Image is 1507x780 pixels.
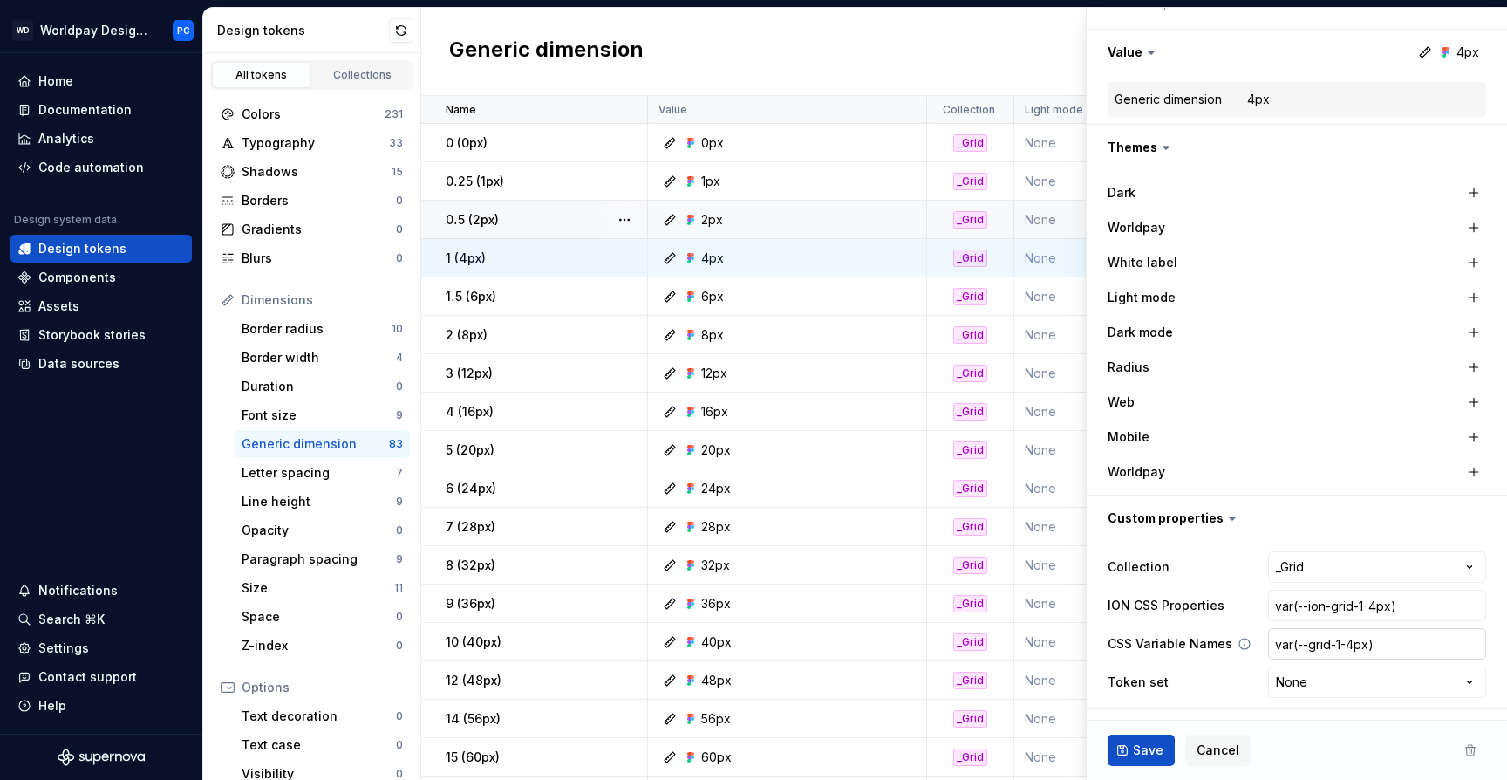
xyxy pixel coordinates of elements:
[242,378,396,395] div: Duration
[701,710,731,728] div: 56px
[38,697,66,715] div: Help
[389,136,403,150] div: 33
[396,408,403,422] div: 9
[396,194,403,208] div: 0
[1014,239,1206,277] td: None
[389,437,403,451] div: 83
[235,373,410,400] a: Duration0
[396,639,403,653] div: 0
[38,582,118,599] div: Notifications
[10,235,192,263] a: Design tokens
[242,579,394,597] div: Size
[10,321,192,349] a: Storybook stories
[446,403,494,421] p: 4 (16px)
[1108,674,1169,691] label: Token set
[242,679,403,696] div: Options
[701,672,732,689] div: 48px
[701,441,731,459] div: 20px
[10,96,192,124] a: Documentation
[242,250,396,267] div: Blurs
[392,322,403,336] div: 10
[943,103,995,117] p: Collection
[446,595,495,612] p: 9 (36px)
[38,130,94,147] div: Analytics
[1115,91,1222,108] div: Generic dimension
[953,173,987,190] div: _Grid
[242,435,389,453] div: Generic dimension
[1108,558,1169,576] label: Collection
[701,250,724,267] div: 4px
[1247,91,1270,108] div: 4px
[38,355,119,373] div: Data sources
[446,250,486,267] p: 1 (4px)
[701,403,728,421] div: 16px
[214,187,410,215] a: Borders0
[38,269,116,286] div: Components
[953,211,987,229] div: _Grid
[10,154,192,181] a: Code automation
[1197,742,1239,759] span: Cancel
[701,557,730,574] div: 32px
[1014,316,1206,354] td: None
[242,736,396,754] div: Text case
[214,216,410,243] a: Gradients0
[10,67,192,95] a: Home
[658,103,687,117] p: Value
[1014,508,1206,546] td: None
[449,36,644,67] h2: Generic dimension
[446,518,495,536] p: 7 (28px)
[396,709,403,723] div: 0
[214,158,410,186] a: Shadows15
[1268,590,1486,621] input: Empty
[1014,277,1206,316] td: None
[701,288,724,305] div: 6px
[38,611,105,628] div: Search ⌘K
[392,165,403,179] div: 15
[58,749,145,766] svg: Supernova Logo
[38,240,126,257] div: Design tokens
[701,633,732,651] div: 40px
[242,291,403,309] div: Dimensions
[177,24,190,38] div: PC
[1014,661,1206,700] td: None
[1108,324,1173,341] label: Dark mode
[10,663,192,691] button: Contact support
[242,608,396,626] div: Space
[701,134,724,152] div: 0px
[396,610,403,624] div: 0
[953,250,987,267] div: _Grid
[701,518,731,536] div: 28px
[40,22,152,39] div: Worldpay Design System
[953,633,987,651] div: _Grid
[953,557,987,574] div: _Grid
[1108,219,1165,236] label: Worldpay
[1108,254,1177,271] label: White label
[1014,585,1206,623] td: None
[953,403,987,421] div: _Grid
[953,480,987,497] div: _Grid
[1025,103,1083,117] p: Light mode
[953,710,987,728] div: _Grid
[701,480,731,497] div: 24px
[1185,735,1251,766] button: Cancel
[396,738,403,752] div: 0
[1014,354,1206,393] td: None
[10,692,192,720] button: Help
[396,222,403,236] div: 0
[1014,201,1206,239] td: None
[953,326,987,344] div: _Grid
[953,595,987,612] div: _Grid
[10,577,192,605] button: Notifications
[1108,289,1176,306] label: Light mode
[235,731,410,759] a: Text case0
[242,464,396,482] div: Letter spacing
[701,326,724,344] div: 8px
[217,22,389,39] div: Design tokens
[242,221,396,238] div: Gradients
[242,522,396,539] div: Opacity
[242,708,396,725] div: Text decoration
[953,441,987,459] div: _Grid
[701,211,723,229] div: 2px
[242,407,396,424] div: Font size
